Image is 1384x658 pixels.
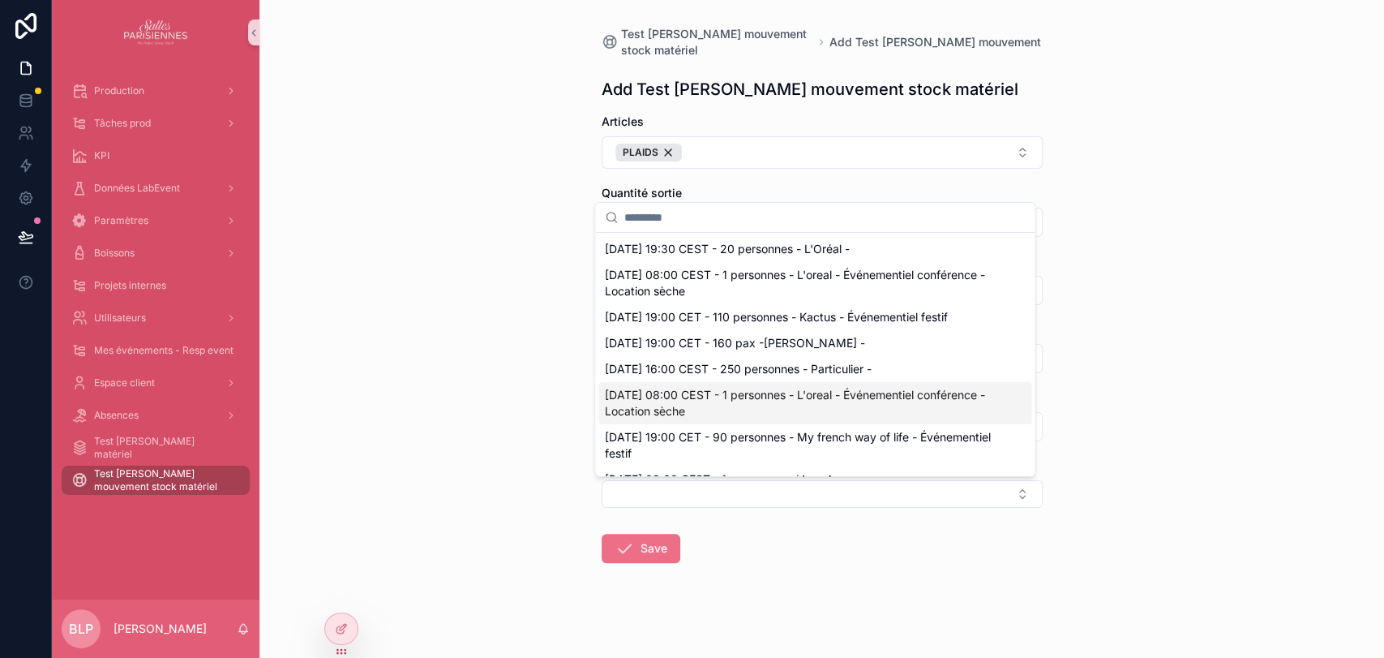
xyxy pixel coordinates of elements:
h1: Add Test [PERSON_NAME] mouvement stock matériel [602,78,1018,101]
img: App logo [124,19,188,45]
div: scrollable content [52,65,259,516]
button: Unselect 6 [615,144,682,161]
span: Test [PERSON_NAME] mouvement stock matériel [621,26,813,58]
span: [DATE] 19:30 CEST - 20 personnes - L'Oréal - [605,241,849,257]
span: [DATE] 08:00 CEST - 1 personnes - L'oreal - [605,471,839,488]
span: Tâches prod [94,117,151,130]
span: BLP [69,619,93,639]
a: Mes événements - Resp event [62,336,250,365]
span: Boissons [94,247,135,260]
a: Test [PERSON_NAME] matériel [62,433,250,462]
span: PLAIDS [623,146,658,159]
span: Test [PERSON_NAME] matériel [94,435,234,461]
span: [DATE] 08:00 CEST - 1 personnes - L'oreal - Événementiel conférence - Location sèche [605,387,1005,419]
button: Select Button [602,480,1043,508]
a: Boissons [62,239,250,268]
a: Absences [62,401,250,430]
button: Select Button [602,136,1043,169]
span: Espace client [94,376,155,389]
a: Tâches prod [62,109,250,138]
a: Add Test [PERSON_NAME] mouvement stock matériel [829,34,1056,50]
span: Quantité sortie [602,186,682,200]
span: Projets internes [94,279,166,292]
span: Données LabEvent [94,182,180,195]
span: Absences [94,409,139,422]
span: Mes événements - Resp event [94,344,234,357]
span: [DATE] 19:00 CET - 110 personnes - Kactus - Événementiel festif [605,309,947,325]
p: [PERSON_NAME] [114,621,207,637]
div: Suggestions [595,233,1035,476]
span: Test [PERSON_NAME] mouvement stock matériel [94,467,234,493]
span: Paramètres [94,214,148,227]
span: [DATE] 19:00 CET - 160 pax -[PERSON_NAME] - [605,335,864,351]
a: Utilisateurs [62,303,250,333]
a: Paramètres [62,206,250,235]
span: KPI [94,149,109,162]
span: [DATE] 08:00 CEST - 1 personnes - L'oreal - Événementiel conférence - Location sèche [605,267,1005,299]
a: KPI [62,141,250,170]
span: Production [94,84,144,97]
span: [DATE] 16:00 CEST - 250 personnes - Particulier - [605,361,871,377]
a: Données LabEvent [62,174,250,203]
span: Utilisateurs [94,312,146,325]
a: Espace client [62,368,250,398]
span: Articles [602,114,644,128]
span: [DATE] 19:00 CET - 90 personnes - My french way of life - Événementiel festif [605,429,1005,462]
button: Save [602,534,680,563]
a: Test [PERSON_NAME] mouvement stock matériel [602,26,813,58]
a: Production [62,76,250,105]
a: Test [PERSON_NAME] mouvement stock matériel [62,466,250,495]
a: Projets internes [62,271,250,300]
